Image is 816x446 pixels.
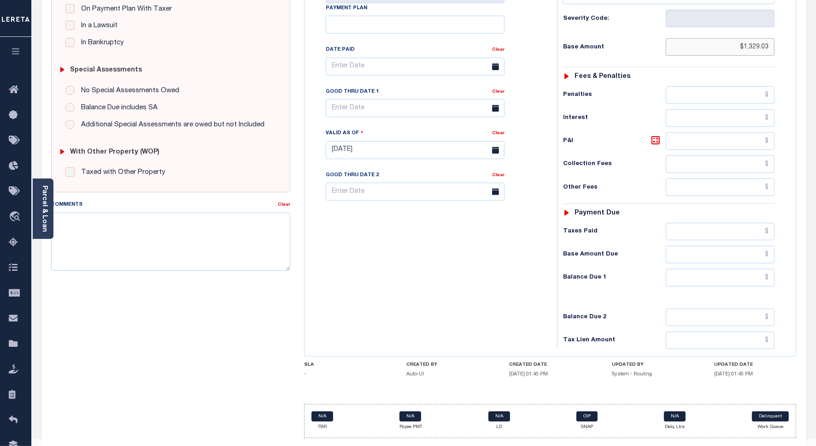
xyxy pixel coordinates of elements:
h5: [DATE] 01:45 PM [509,371,591,377]
input: Enter Date [326,99,505,117]
input: $ [666,246,775,263]
input: $ [666,223,775,240]
h4: UPDATED DATE [714,362,796,368]
input: $ [666,178,775,196]
a: N/A [399,411,421,422]
h6: Severity Code: [563,15,666,23]
label: Taxed with Other Property [76,167,165,178]
a: N/A [488,411,510,422]
a: Clear [492,89,505,94]
h5: System - Routing [612,371,694,377]
a: N/A [664,411,686,422]
h6: Collection Fees [563,161,666,168]
a: Clear [492,131,505,136]
h4: CREATED DATE [509,362,591,368]
input: $ [666,109,775,127]
h6: Base Amount [563,44,666,51]
i: travel_explore [9,211,23,223]
label: Additional Special Assessments are owed but not Included [76,120,264,131]
label: Comments [51,201,83,209]
label: Balance Due includes SA [76,103,158,113]
p: LD [488,424,510,431]
p: Payee PMT [399,424,422,431]
input: $ [666,155,775,173]
p: SNAP [576,424,598,431]
input: Enter Date [326,141,505,159]
input: $ [666,309,775,326]
h4: SLA [304,362,386,368]
label: Payment Plan [326,5,367,12]
a: OIP [576,411,598,422]
h6: Taxes Paid [563,228,666,235]
input: $ [666,132,775,150]
label: In a Lawsuit [76,21,117,31]
h6: Other Fees [563,184,666,191]
label: Date Paid [326,46,355,54]
label: Valid as Of [326,129,364,137]
input: $ [666,269,775,286]
a: Clear [492,48,505,52]
h6: Base Amount Due [563,251,666,258]
a: Delinquent [752,411,789,422]
h6: Tax Lien Amount [563,337,666,344]
h4: UPDATED BY [612,362,694,368]
input: $ [666,38,775,56]
label: No Special Assessments Owed [76,86,179,96]
label: Good Thru Date 2 [326,172,379,179]
h6: Interest [563,114,666,122]
a: Clear [278,202,290,207]
h6: Special Assessments [70,66,142,74]
label: In Bankruptcy [76,38,124,48]
h5: Auto-UI [406,371,488,377]
h6: Penalties [563,91,666,99]
a: Parcel & Loan [41,185,47,232]
h6: Balance Due 1 [563,274,666,281]
h5: [DATE] 01:45 PM [714,371,796,377]
p: TBR [311,424,333,431]
label: Good Thru Date 1 [326,88,379,96]
h6: P&I [563,135,666,148]
h6: with Other Property (WOP) [70,149,159,156]
h4: CREATED BY [406,362,488,368]
p: Delq Ltrs [664,424,686,431]
label: On Payment Plan With Taxer [76,4,172,15]
a: N/A [311,411,333,422]
h6: Payment due [575,209,620,217]
p: Work Queue [752,424,789,431]
h6: Fees & Penalties [575,73,630,81]
input: Enter Date [326,58,505,76]
a: Clear [492,173,505,178]
input: $ [666,86,775,104]
span: - [304,372,306,377]
h6: Balance Due 2 [563,314,666,321]
input: Enter Date [326,183,505,201]
input: $ [666,332,775,349]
